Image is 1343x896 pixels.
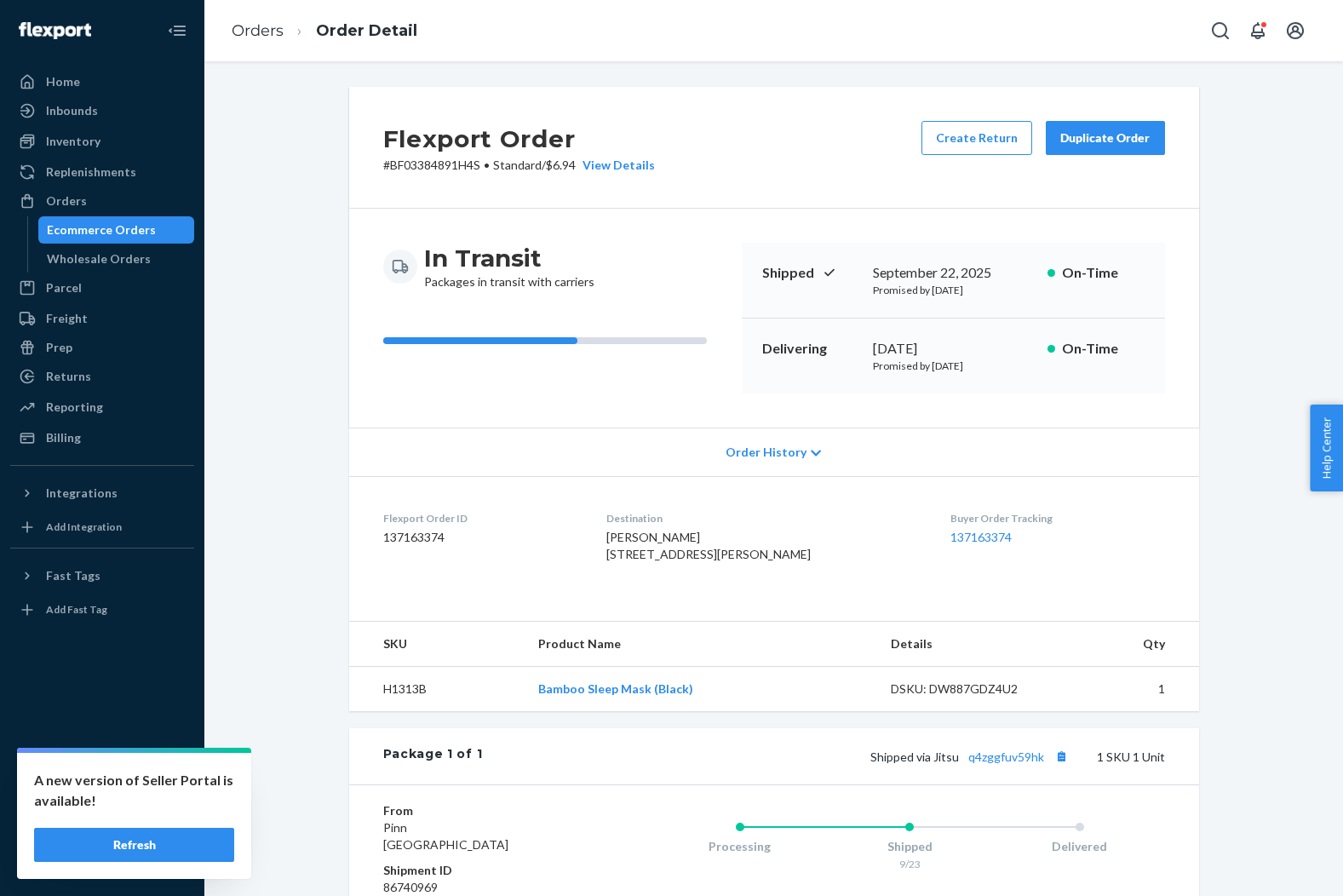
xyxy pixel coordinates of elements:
a: Add Integration [10,514,194,541]
button: Copy tracking number [1051,745,1073,767]
button: View Details [576,157,655,174]
div: Parcel [46,279,82,296]
div: 9/23 [824,857,995,871]
p: On-Time [1062,339,1145,359]
span: Order History [726,444,806,461]
button: Create Return [921,121,1032,155]
a: Returns [10,363,194,390]
a: q4zggfuv59hk [968,750,1044,764]
a: Orders [10,187,194,215]
dd: 137163374 [383,529,580,546]
a: Home [10,68,194,95]
button: Open Search Box [1203,14,1237,48]
th: SKU [349,622,525,667]
div: Inventory [46,133,100,150]
a: Freight [10,305,194,332]
button: Fast Tags [10,562,194,589]
a: Settings [10,761,194,789]
div: September 22, 2025 [873,263,1034,283]
span: Pinn [GEOGRAPHIC_DATA] [383,820,508,852]
span: Shipped via Jitsu [870,750,1073,764]
div: Freight [46,310,88,327]
h3: In Transit [424,243,594,273]
th: Product Name [525,622,876,667]
a: Help Center [10,819,194,847]
p: Shipped [762,263,859,283]
img: Flexport logo [19,22,91,39]
a: Ecommerce Orders [38,216,195,244]
button: Give Feedback [10,848,194,876]
p: On-Time [1062,263,1145,283]
a: Orders [232,21,284,40]
a: Parcel [10,274,194,302]
a: Inbounds [10,97,194,124]
ol: breadcrumbs [218,6,431,56]
div: Fast Tags [46,567,100,584]
dt: From [383,802,587,819]
p: # BF03384891H4S / $6.94 [383,157,655,174]
p: Promised by [DATE] [873,359,1034,373]
div: Shipped [824,838,995,855]
div: Processing [655,838,825,855]
button: Open notifications [1241,14,1275,48]
a: Order Detail [316,21,417,40]
th: Details [877,622,1065,667]
h2: Flexport Order [383,121,655,157]
div: Package 1 of 1 [383,745,483,767]
div: DSKU: DW887GDZ4U2 [891,681,1051,698]
th: Qty [1064,622,1198,667]
span: [PERSON_NAME] [STREET_ADDRESS][PERSON_NAME] [606,530,811,561]
a: Replenishments [10,158,194,186]
div: 1 SKU 1 Unit [482,745,1164,767]
p: A new version of Seller Portal is available! [34,770,234,811]
div: Reporting [46,399,103,416]
p: Delivering [762,339,859,359]
button: Duplicate Order [1046,121,1165,155]
td: 1 [1064,667,1198,712]
span: Standard [493,158,542,172]
div: Duplicate Order [1060,129,1151,146]
a: Add Fast Tag [10,596,194,623]
div: Add Fast Tag [46,602,107,617]
button: Open account menu [1278,14,1312,48]
a: Billing [10,424,194,451]
div: Home [46,73,80,90]
td: H1313B [349,667,525,712]
a: Prep [10,334,194,361]
a: Talk to Support [10,790,194,818]
button: Close Navigation [160,14,194,48]
div: Packages in transit with carriers [424,243,594,290]
dt: Destination [606,511,923,526]
dd: 86740969 [383,879,587,896]
span: • [484,158,490,172]
button: Help Center [1310,405,1343,491]
a: 137163374 [950,530,1012,544]
div: Inbounds [46,102,98,119]
div: Wholesale Orders [47,250,151,267]
p: Promised by [DATE] [873,283,1034,297]
div: [DATE] [873,339,1034,359]
dt: Buyer Order Tracking [950,511,1165,526]
div: Billing [46,429,81,446]
dt: Shipment ID [383,862,587,879]
div: Prep [46,339,72,356]
div: Delivered [995,838,1165,855]
div: Integrations [46,485,118,502]
div: Add Integration [46,520,122,534]
button: Integrations [10,480,194,507]
a: Bamboo Sleep Mask (Black) [538,681,693,696]
div: Returns [46,368,91,385]
a: Reporting [10,393,194,421]
a: Inventory [10,128,194,155]
div: Replenishments [46,164,136,181]
div: Orders [46,192,87,210]
button: Refresh [34,828,234,862]
div: Ecommerce Orders [47,221,156,238]
a: Wholesale Orders [38,245,195,273]
dt: Flexport Order ID [383,511,580,526]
